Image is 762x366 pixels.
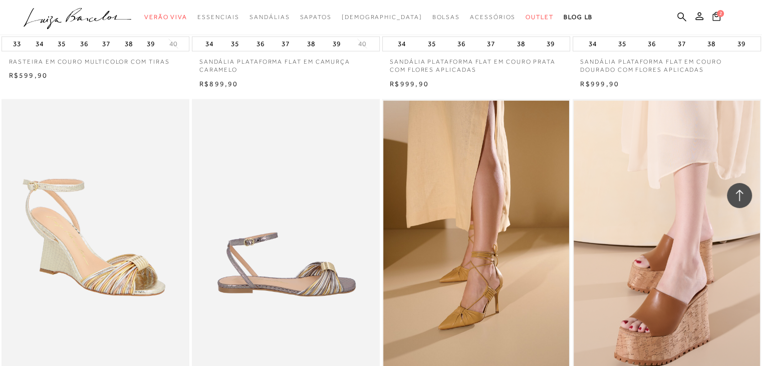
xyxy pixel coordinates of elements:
button: 38 [704,37,718,51]
span: Outlet [526,14,554,21]
a: categoryNavScreenReaderText [526,8,554,27]
button: 34 [395,37,409,51]
button: 36 [253,37,267,51]
button: 39 [144,37,158,51]
span: 2 [717,10,724,17]
span: R$899,90 [199,80,238,88]
button: 34 [33,37,47,51]
button: 33 [10,37,24,51]
span: [DEMOGRAPHIC_DATA] [342,14,422,21]
a: categoryNavScreenReaderText [144,8,187,27]
span: R$599,90 [9,71,48,79]
button: 39 [734,37,748,51]
span: R$999,90 [390,80,429,88]
span: Sandálias [249,14,290,21]
a: SANDÁLIA PLATAFORMA FLAT EM COURO DOURADO COM FLORES APLICADAS [573,52,760,75]
span: Bolsas [432,14,460,21]
a: categoryNavScreenReaderText [197,8,239,27]
button: 35 [425,37,439,51]
a: BLOG LB [564,8,593,27]
span: Acessórios [470,14,516,21]
a: categoryNavScreenReaderText [470,8,516,27]
a: categoryNavScreenReaderText [300,8,331,27]
button: 39 [330,37,344,51]
a: noSubCategoriesText [342,8,422,27]
a: SANDÁLIA PLATAFORMA FLAT EM CAMURÇA CARAMELO [192,52,380,75]
button: 34 [202,37,216,51]
button: 40 [355,39,369,49]
button: 38 [514,37,528,51]
button: 35 [228,37,242,51]
button: 37 [279,37,293,51]
button: 38 [304,37,318,51]
button: 36 [645,37,659,51]
button: 2 [709,11,723,25]
button: 36 [77,37,91,51]
button: 38 [122,37,136,51]
button: 35 [55,37,69,51]
a: categoryNavScreenReaderText [249,8,290,27]
button: 40 [166,39,180,49]
button: 37 [675,37,689,51]
button: 37 [99,37,113,51]
span: BLOG LB [564,14,593,21]
button: 35 [615,37,629,51]
span: Essenciais [197,14,239,21]
a: SANDÁLIA PLATAFORMA FLAT EM COURO PRATA COM FLORES APLICADAS [382,52,570,75]
button: 37 [484,37,498,51]
button: 39 [544,37,558,51]
span: Verão Viva [144,14,187,21]
button: 34 [585,37,599,51]
a: categoryNavScreenReaderText [432,8,460,27]
button: 36 [454,37,468,51]
span: R$999,90 [580,80,619,88]
a: RASTEIRA EM COURO MULTICOLOR COM TIRAS [2,52,189,66]
span: Sapatos [300,14,331,21]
